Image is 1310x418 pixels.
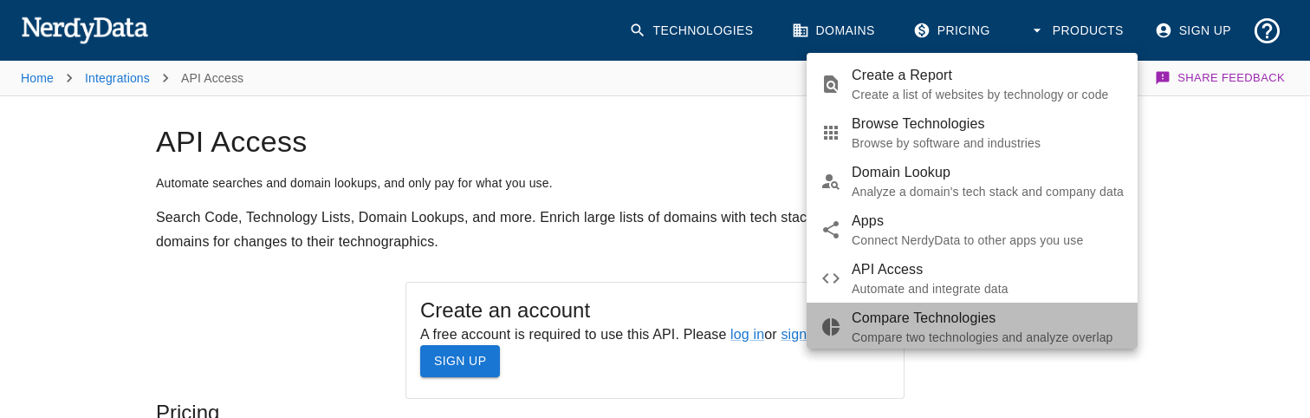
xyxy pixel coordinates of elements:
span: Domain Lookup [852,162,1124,183]
span: API Access [852,259,1124,280]
p: Analyze a domain's tech stack and company data [852,183,1124,200]
p: Automate and integrate data [852,280,1124,297]
p: Create a list of websites by technology or code [852,86,1124,103]
span: Create a Report [852,65,1124,86]
p: Compare two technologies and analyze overlap [852,329,1124,346]
p: Connect NerdyData to other apps you use [852,232,1124,249]
span: Apps [852,211,1124,232]
span: Compare Technologies [852,308,1124,329]
span: Browse Technologies [852,114,1124,134]
p: Browse by software and industries [852,134,1124,152]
